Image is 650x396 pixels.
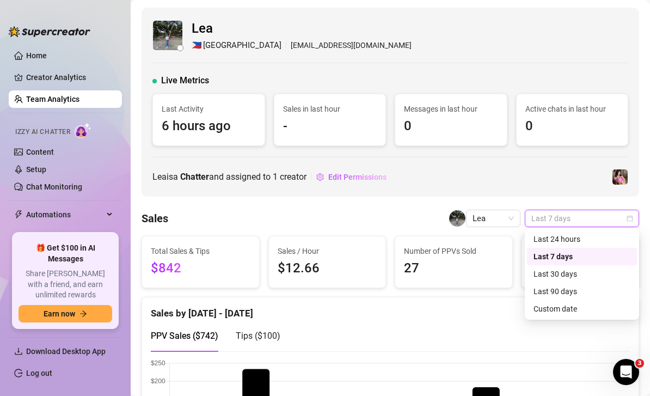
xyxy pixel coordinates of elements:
span: Lea [192,19,412,39]
iframe: Intercom live chat [613,359,639,385]
img: Lea [449,210,465,227]
img: AI Chatter [75,123,91,138]
span: 27 [404,258,504,279]
span: Lea is a and assigned to creator [152,170,306,184]
span: download [14,347,23,356]
div: Last 24 hours [527,230,637,248]
div: Custom date [534,303,630,315]
span: setting [316,173,324,181]
span: Tips ( $100 ) [236,331,280,341]
span: [GEOGRAPHIC_DATA] [203,39,281,52]
div: Last 7 days [534,251,630,263]
span: thunderbolt [14,210,23,219]
span: Messages in last hour [404,103,498,115]
span: 🎁 Get $100 in AI Messages [19,243,112,264]
span: Active chats in last hour [525,103,620,115]
span: $842 [151,258,250,279]
span: Chat Copilot [26,228,103,245]
a: Content [26,148,54,156]
img: logo-BBDzfeDw.svg [9,26,90,37]
button: Edit Permissions [316,168,387,186]
a: Home [26,51,47,60]
span: PPV Sales ( $742 ) [151,331,218,341]
a: Chat Monitoring [26,182,82,191]
div: Last 90 days [534,285,630,297]
span: - [283,116,377,137]
div: Last 30 days [534,268,630,280]
span: Automations [26,206,103,223]
span: Lea [473,210,514,227]
span: calendar [627,215,633,222]
div: Last 24 hours [534,233,630,245]
span: Last 7 days [531,210,633,227]
span: Share [PERSON_NAME] with a friend, and earn unlimited rewards [19,269,112,301]
span: $12.66 [278,258,377,279]
span: Total Sales & Tips [151,245,250,257]
span: 0 [525,116,620,137]
span: Download Desktop App [26,347,106,356]
span: 6 hours ago [162,116,256,137]
div: Last 30 days [527,265,637,283]
div: Last 7 days [527,248,637,265]
div: Sales by [DATE] - [DATE] [151,297,630,321]
a: Log out [26,369,52,377]
b: Chatter [180,172,209,182]
span: Sales / Hour [278,245,377,257]
span: Edit Permissions [328,173,387,181]
span: Last Activity [162,103,256,115]
span: Live Metrics [161,74,209,87]
span: Number of PPVs Sold [404,245,504,257]
div: Last 90 days [527,283,637,300]
span: Sales in last hour [283,103,377,115]
button: Earn nowarrow-right [19,305,112,322]
h4: Sales [142,211,168,226]
span: arrow-right [79,310,87,318]
span: 0 [404,116,498,137]
span: Earn now [44,309,75,318]
span: 3 [635,359,644,368]
span: 🇵🇭 [192,39,202,52]
a: Team Analytics [26,95,79,103]
img: Nanner [612,169,628,185]
span: Izzy AI Chatter [15,127,70,137]
span: 1 [273,172,278,182]
div: [EMAIL_ADDRESS][DOMAIN_NAME] [192,39,412,52]
a: Setup [26,165,46,174]
div: Custom date [527,300,637,318]
img: Lea [153,21,182,50]
a: Creator Analytics [26,69,113,86]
